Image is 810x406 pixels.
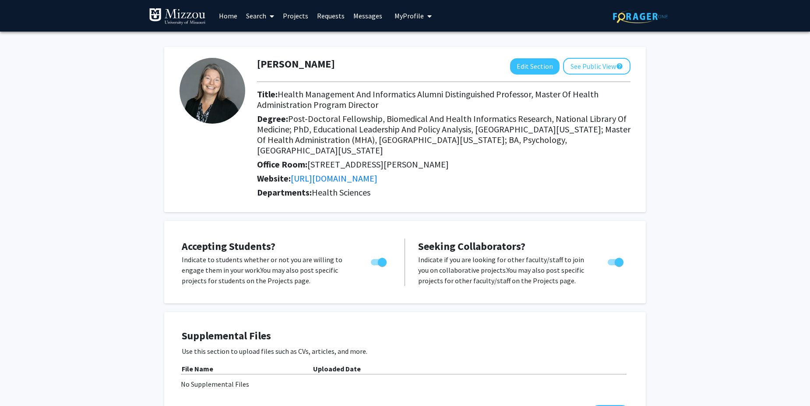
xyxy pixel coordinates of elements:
[394,11,424,20] span: My Profile
[182,239,275,253] span: Accepting Students?
[349,0,387,31] a: Messages
[250,187,637,198] h2: Departments:
[367,254,391,267] div: Toggle
[510,58,560,75] button: Edit Section
[182,254,354,286] p: Indicate to students whether or not you are willing to engage them in your work. You may also pos...
[418,254,591,286] p: Indicate if you are looking for other faculty/staff to join you on collaborative projects. You ma...
[257,159,630,170] h2: Office Room:
[604,254,628,267] div: Toggle
[616,61,623,71] mat-icon: help
[242,0,278,31] a: Search
[418,239,525,253] span: Seeking Collaborators?
[149,8,206,25] img: University of Missouri Logo
[182,346,628,356] p: Use this section to upload files such as CVs, articles, and more.
[257,173,630,184] h2: Website:
[257,58,335,71] h1: [PERSON_NAME]
[257,114,630,156] h2: Degree:
[313,0,349,31] a: Requests
[215,0,242,31] a: Home
[7,367,37,399] iframe: Chat
[278,0,313,31] a: Projects
[181,379,629,389] div: No Supplemental Files
[257,89,599,110] span: Health Management And Informatics Alumni Distinguished Professor, Master Of Health Administration...
[180,58,245,124] img: Profile Picture
[313,364,361,373] b: Uploaded Date
[257,89,630,110] h2: Title:
[257,113,630,156] span: Post-Doctoral Fellowship, Biomedical And Health Informatics Research, National Library Of Medicin...
[312,187,370,198] span: Health Sciences
[563,58,630,75] button: See Public View
[182,364,213,373] b: File Name
[291,173,377,184] a: Opens in a new tab
[613,10,668,23] img: ForagerOne Logo
[307,159,449,170] span: [STREET_ADDRESS][PERSON_NAME]
[182,330,628,342] h4: Supplemental Files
